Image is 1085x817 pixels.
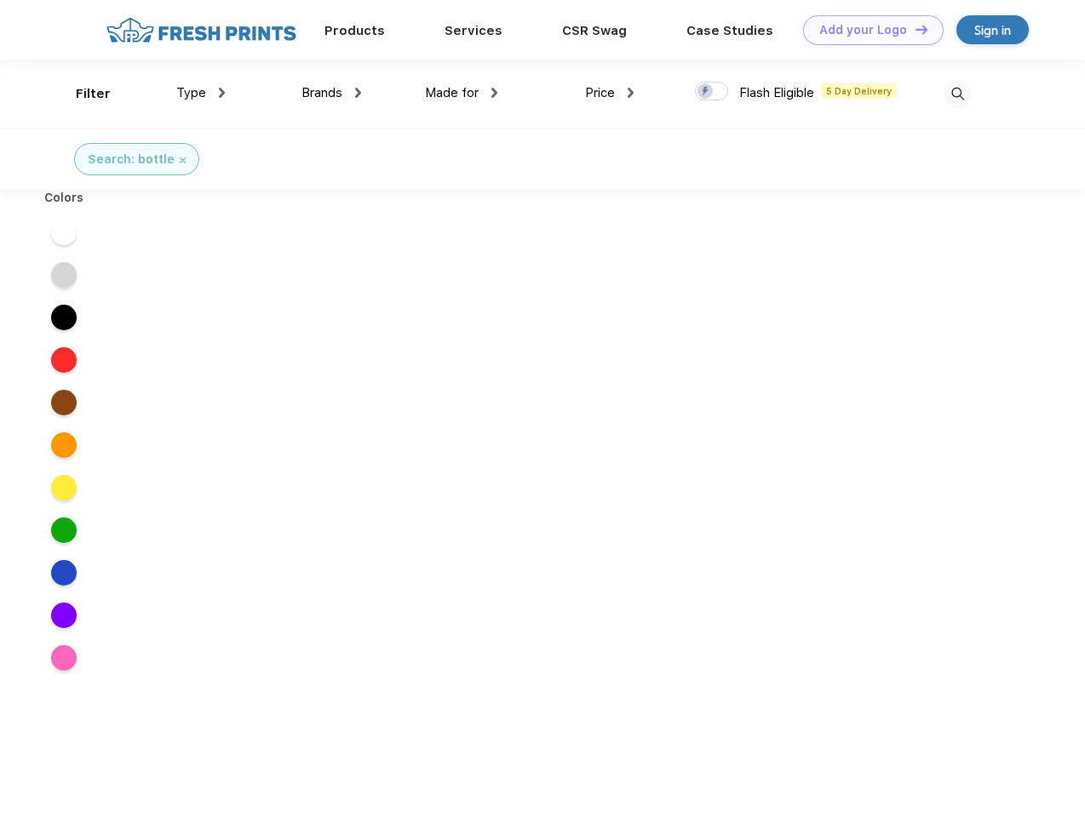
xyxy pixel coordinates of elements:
[219,88,225,98] img: dropdown.png
[32,189,97,207] div: Colors
[88,151,175,169] div: Search: bottle
[628,88,634,98] img: dropdown.png
[101,15,301,45] img: fo%20logo%202.webp
[944,80,972,108] img: desktop_search.svg
[180,157,186,163] img: filter_cancel.svg
[301,85,342,100] span: Brands
[355,88,361,98] img: dropdown.png
[76,84,111,104] div: Filter
[176,85,206,100] span: Type
[585,85,615,100] span: Price
[974,20,1011,40] div: Sign in
[916,25,927,34] img: DT
[324,23,385,38] a: Products
[491,88,497,98] img: dropdown.png
[821,83,897,99] span: 5 Day Delivery
[819,23,907,37] div: Add your Logo
[425,85,479,100] span: Made for
[739,85,814,100] span: Flash Eligible
[956,15,1029,44] a: Sign in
